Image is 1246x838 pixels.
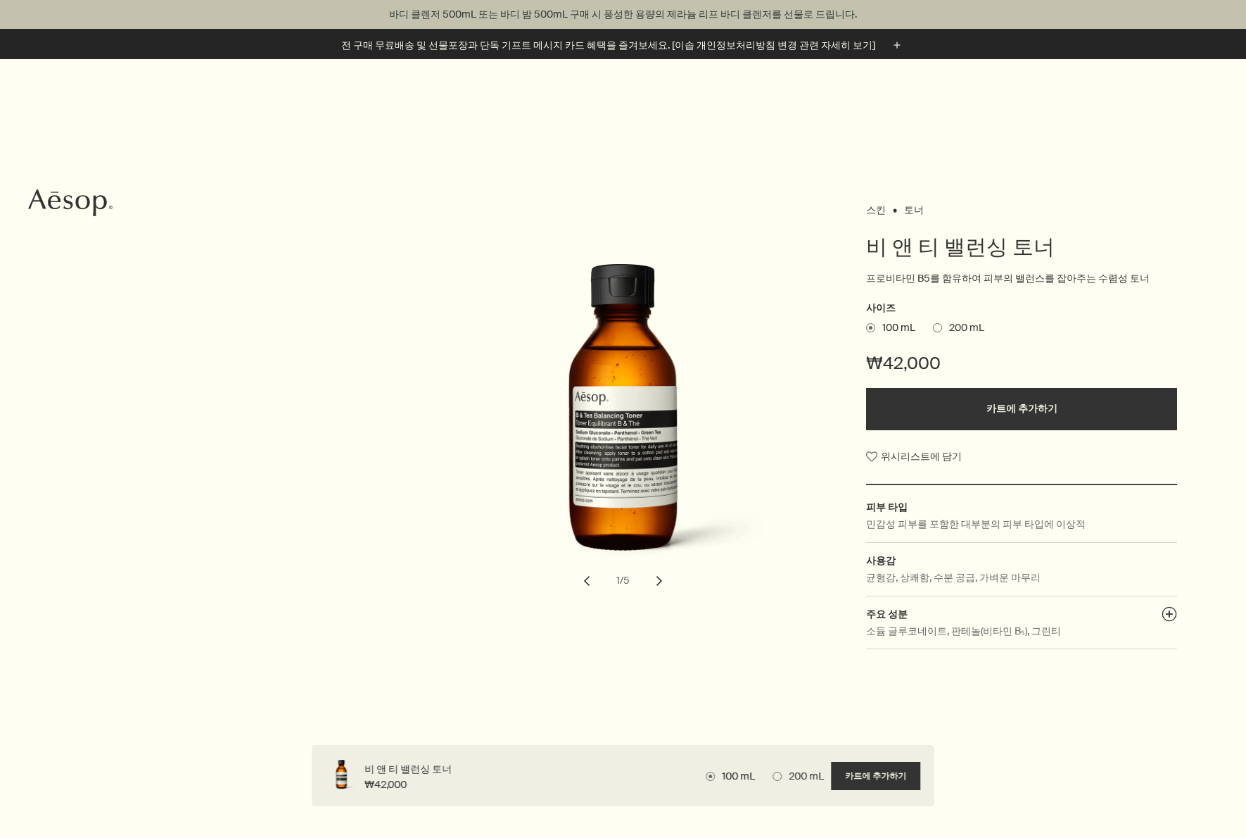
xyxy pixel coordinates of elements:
[875,321,915,335] span: 100 mL
[904,204,924,211] a: 토너
[364,763,452,777] span: 비 앤 티 밸런싱 토너
[28,189,113,217] svg: Aesop
[14,7,1232,22] p: 바디 클렌저 500mL 또는 바디 밤 500mL 구매 시 풍성한 용량의 제라늄 리프 바디 클렌저를 선물로 드립니다.
[341,37,905,54] button: 전 구매 무료배송 및 선물포장과 단독 기프트 메시지 카드 혜택을 즐겨보세요. [이솝 개인정보처리방침 변경 관련 자세히 보기]
[866,608,908,620] span: 주요 성분
[782,770,824,782] span: 200 mL
[866,388,1178,430] button: 카트에 추가하기 - ₩42,000
[866,444,962,470] button: 위시리스트에 담기
[644,565,675,596] button: next slide
[866,352,941,375] span: ₩42,000
[866,623,1061,639] p: 소듐 글루코네이트, 판테놀(비타민 B₅), 그린티
[326,760,357,792] img: B & Tea Balancing Toner in amber glass bottle
[25,185,116,224] a: Aesop
[866,516,1086,532] p: 민감성 피부를 포함한 대부분의 피부 타입에 이상적
[715,770,755,782] span: 100 mL
[866,204,886,211] a: 스킨
[485,263,794,579] img: Back of B & Tea Balancing Toner in amber glass bottle
[571,565,602,596] button: previous slide
[866,499,1178,515] h2: 피부 타입
[942,321,984,335] span: 200 mL
[831,762,920,790] button: 카트에 추가하기 - ₩42,000
[415,263,830,596] div: 비 앤 티 밸런싱 토너
[364,778,407,792] span: ₩42,000
[866,233,1178,261] h1: 비 앤 티 밸런싱 토너
[866,300,1178,317] h2: 사이즈
[866,570,1041,585] p: 균형감, 상쾌함, 수분 공급, 가벼운 마무리
[866,553,1178,568] h2: 사용감
[341,38,875,53] p: 전 구매 무료배송 및 선물포장과 단독 기프트 메시지 카드 혜택을 즐겨보세요. [이솝 개인정보처리방침 변경 관련 자세히 보기]
[866,272,1178,286] p: 프로비타민 B5를 함유하여 피부의 밸런스를 잡아주는 수렴성 토너
[1162,606,1177,626] button: 주요 성분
